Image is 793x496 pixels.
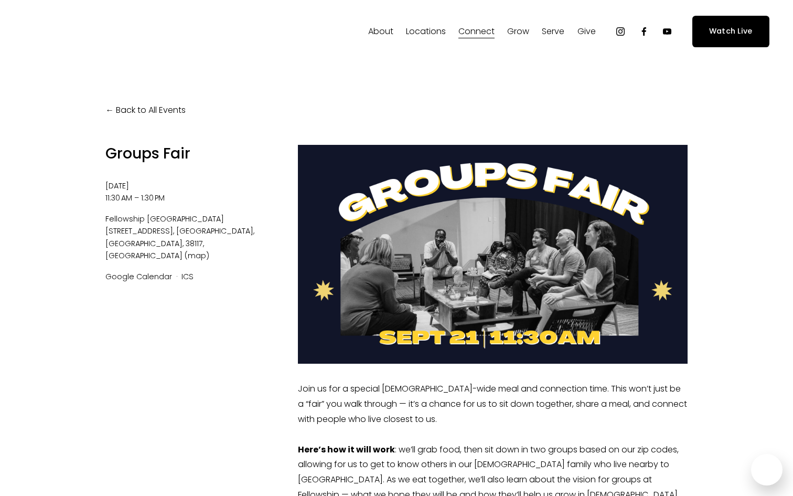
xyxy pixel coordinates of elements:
a: folder dropdown [577,23,596,40]
span: Locations [406,24,446,39]
a: YouTube [662,26,672,37]
span: Give [577,24,596,39]
time: [DATE] [105,181,129,191]
a: folder dropdown [507,23,529,40]
a: (map) [185,250,209,261]
span: Grow [507,24,529,39]
a: Instagram [615,26,626,37]
a: Back to All Events [105,103,186,118]
time: 11:30 AM [105,193,132,203]
span: Connect [458,24,495,39]
span: About [368,24,393,39]
span: Serve [542,24,564,39]
h1: Groups Fair [105,145,280,163]
a: Watch Live [692,16,769,47]
time: 1:30 PM [141,193,165,203]
img: Fellowship Memphis [24,21,170,42]
span: [GEOGRAPHIC_DATA] [105,250,183,261]
span: [GEOGRAPHIC_DATA], [GEOGRAPHIC_DATA], 38117 [105,226,254,248]
strong: Here’s how it will work [298,444,395,456]
span: Fellowship [GEOGRAPHIC_DATA] [105,213,280,225]
a: folder dropdown [458,23,495,40]
a: Google Calendar [105,271,172,282]
a: ICS [181,271,194,282]
a: Facebook [639,26,649,37]
span: [STREET_ADDRESS] [105,226,176,236]
a: folder dropdown [542,23,564,40]
a: folder dropdown [368,23,393,40]
a: folder dropdown [406,23,446,40]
